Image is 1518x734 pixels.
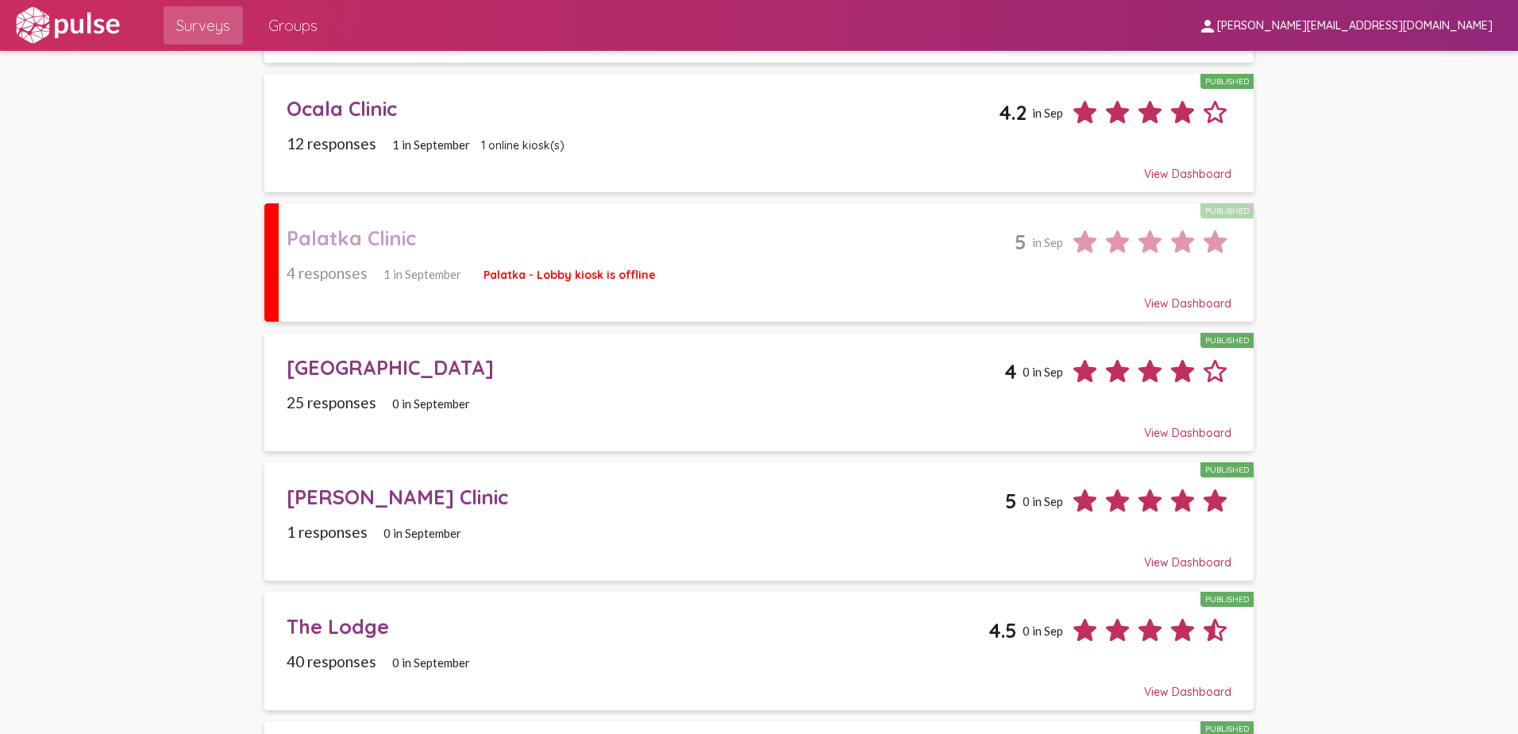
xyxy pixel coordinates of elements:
[1015,230,1027,254] span: 5
[1023,365,1063,379] span: 0 in Sep
[13,6,122,45] img: white-logo.svg
[999,100,1027,125] span: 4.2
[287,96,1000,121] div: Ocala Clinic
[1032,106,1063,120] span: in Sep
[264,592,1253,710] a: The LodgePublished4.50 in Sep40 responses0 in SeptemberView Dashboard
[383,267,461,281] span: 1 in September
[1198,17,1217,36] mat-icon: person
[287,411,1232,440] div: View Dashboard
[287,652,376,670] span: 40 responses
[287,264,368,282] span: 4 responses
[1185,10,1505,40] button: [PERSON_NAME][EMAIL_ADDRESS][DOMAIN_NAME]
[287,485,1006,509] div: [PERSON_NAME] Clinic
[392,396,470,411] span: 0 in September
[287,541,1232,570] div: View Dashboard
[481,138,564,153] span: 1 online kiosk(s)
[287,670,1232,699] div: View Dashboard
[287,153,1232,181] div: View Dashboard
[176,11,230,40] span: Surveys
[264,74,1253,192] a: Ocala ClinicPublished4.2in Sep12 responses1 in September1 online kiosk(s)View Dashboard
[988,618,1017,643] span: 4.5
[164,6,243,44] a: Surveys
[1200,333,1254,348] div: Published
[287,523,368,541] span: 1 responses
[264,333,1253,451] a: [GEOGRAPHIC_DATA]Published40 in Sep25 responses0 in SeptemberView Dashboard
[264,203,1253,322] a: Palatka ClinicPublished5in Sep4 responses1 in SeptemberPalatka - Lobby kiosk is offlineView Dashb...
[256,6,330,44] a: Groups
[287,393,376,411] span: 25 responses
[1032,235,1063,249] span: in Sep
[1023,494,1063,508] span: 0 in Sep
[1200,203,1254,218] div: Published
[1023,624,1063,638] span: 0 in Sep
[1200,74,1254,89] div: Published
[287,355,1005,380] div: [GEOGRAPHIC_DATA]
[392,137,470,152] span: 1 in September
[1200,592,1254,607] div: Published
[1005,489,1017,513] span: 5
[1217,19,1493,33] span: [PERSON_NAME][EMAIL_ADDRESS][DOMAIN_NAME]
[392,655,470,670] span: 0 in September
[287,614,989,639] div: The Lodge
[1004,359,1017,384] span: 4
[383,526,461,540] span: 0 in September
[287,134,376,153] span: 12 responses
[268,11,318,40] span: Groups
[264,462,1253,581] a: [PERSON_NAME] ClinicPublished50 in Sep1 responses0 in SeptemberView Dashboard
[484,268,656,282] span: Palatka - Lobby kiosk is offline
[287,226,1015,250] div: Palatka Clinic
[287,282,1232,311] div: View Dashboard
[1200,462,1254,477] div: Published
